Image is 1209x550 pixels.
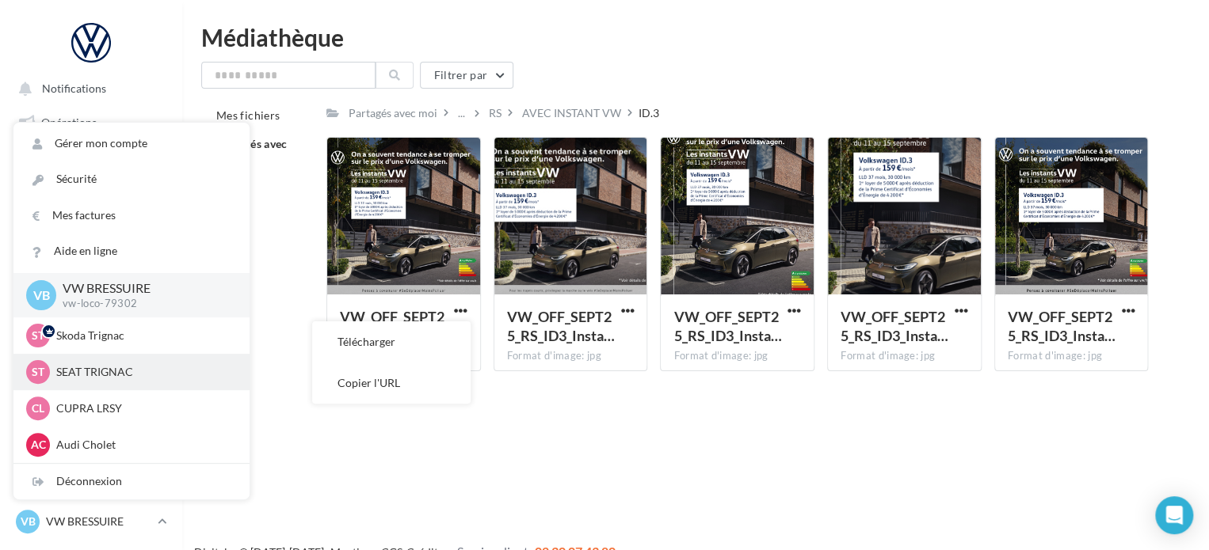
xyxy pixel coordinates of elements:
a: Opérations [10,106,173,139]
a: Campagnes [10,226,173,259]
div: ID.3 [639,105,659,121]
button: Télécharger [312,321,471,362]
div: AVEC INSTANT VW [522,105,621,121]
div: Déconnexion [13,464,250,499]
a: Mes factures [13,198,250,233]
a: Sécurité [13,161,250,197]
div: Format d'image: jpg [507,349,635,363]
a: VB VW BRESSUIRE [13,506,170,537]
span: Opérations [41,116,97,129]
div: RS [489,105,502,121]
span: VW_OFF_SEPT25_RS_ID3_InstantVW_CARRE [340,308,448,344]
p: VW BRESSUIRE [63,279,224,298]
div: Format d'image: jpg [673,349,801,363]
span: CL [32,400,44,416]
div: Médiathèque [201,25,1190,49]
button: Filtrer par [420,62,513,89]
div: ... [455,102,468,124]
span: VW_OFF_SEPT25_RS_ID3_InstantVW_GMB [507,308,615,344]
span: Mes fichiers [216,108,280,122]
div: Format d'image: jpg [841,349,968,363]
div: Open Intercom Messenger [1155,496,1193,534]
span: VB [33,286,50,304]
p: Audi Cholet [56,437,231,453]
p: CUPRA LRSY [56,400,231,416]
a: Contacts [10,264,173,298]
a: Campagnes DataOnDemand [10,435,173,482]
span: ST [32,364,44,380]
p: SEAT TRIGNAC [56,364,231,380]
a: PLV et print personnalisable [10,382,173,429]
span: VB [21,514,36,529]
p: Skoda Trignac [56,328,231,343]
span: ST [32,328,44,343]
span: VW_OFF_SEPT25_RS_ID3_InstantVW_STORY [841,308,948,344]
a: Aide en ligne [13,233,250,269]
a: Visibilité en ligne [10,186,173,219]
span: VW_OFF_SEPT25_RS_ID3_InstantVW_GMB_720x720 [1008,308,1116,344]
div: Partagés avec moi [349,105,437,121]
a: Boîte de réception45 [10,145,173,179]
span: Partagés avec moi [216,137,288,166]
p: vw-loco-79302 [63,297,224,311]
button: Copier l'URL [312,362,471,404]
p: VW BRESSUIRE [46,514,151,529]
span: VW_OFF_SEPT25_RS_ID3_InstantVW_INSTAGRAM [673,308,781,344]
div: Format d'image: jpg [1008,349,1135,363]
a: Calendrier [10,343,173,377]
span: AC [31,437,46,453]
a: Médiathèque [10,304,173,337]
a: Gérer mon compte [13,126,250,161]
span: Notifications [42,82,106,96]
